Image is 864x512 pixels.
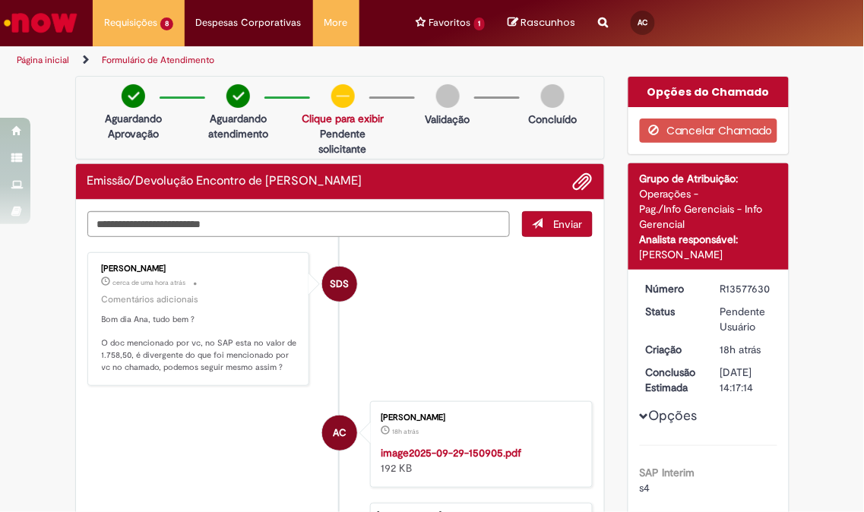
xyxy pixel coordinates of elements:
[720,281,772,296] div: R13577630
[635,342,709,357] dt: Criação
[102,264,298,273] div: [PERSON_NAME]
[638,17,648,27] span: AC
[102,293,199,306] small: Comentários adicionais
[522,211,593,237] button: Enviar
[160,17,173,30] span: 8
[196,15,302,30] span: Despesas Corporativas
[640,171,777,186] div: Grupo de Atribuição:
[640,232,777,247] div: Analista responsável:
[87,211,510,237] textarea: Digite sua mensagem aqui...
[302,126,384,156] p: Pendente solicitante
[436,84,460,108] img: img-circle-grey.png
[302,112,384,125] a: Clique para exibir
[392,427,419,436] span: 18h atrás
[635,304,709,319] dt: Status
[426,112,470,127] p: Validação
[635,281,709,296] dt: Número
[392,427,419,436] time: 29/09/2025 15:17:07
[553,217,583,231] span: Enviar
[322,416,357,450] div: Ana Julia Souza Da Costa
[429,15,471,30] span: Favoritos
[720,343,761,356] span: 18h atrás
[573,172,593,191] button: Adicionar anexos
[104,15,157,30] span: Requisições
[640,466,695,479] b: SAP Interim
[640,119,777,143] button: Cancelar Chamado
[322,267,357,302] div: Sabrina Da Silva Oliveira
[640,186,777,232] div: Operações - Pag./Info Gerenciais - Info Gerencial
[720,304,772,334] div: Pendente Usuário
[102,54,214,66] a: Formulário de Atendimento
[640,247,777,262] div: [PERSON_NAME]
[2,8,80,38] img: ServiceNow
[720,342,772,357] div: 29/09/2025 15:17:10
[333,415,347,451] span: AC
[720,365,772,395] div: [DATE] 14:17:14
[331,266,350,302] span: SDS
[474,17,486,30] span: 1
[324,15,348,30] span: More
[226,84,250,108] img: check-circle-green.png
[113,278,186,287] span: cerca de uma hora atrás
[17,54,69,66] a: Página inicial
[628,77,789,107] div: Opções do Chamado
[521,15,575,30] span: Rascunhos
[208,111,268,141] p: Aguardando atendimento
[381,445,577,476] div: 192 KB
[541,84,565,108] img: img-circle-grey.png
[11,46,492,74] ul: Trilhas de página
[102,314,298,374] p: Bom dia Ana, tudo bem ? O doc mencionado por vc, no SAP esta no valor de 1.758,50, é divergente d...
[508,15,575,30] a: No momento, sua lista de rascunhos tem 0 Itens
[720,343,761,356] time: 29/09/2025 15:17:10
[640,481,650,495] span: s4
[113,278,186,287] time: 30/09/2025 08:28:28
[331,84,355,108] img: circle-minus.png
[122,84,145,108] img: check-circle-green.png
[381,413,577,422] div: [PERSON_NAME]
[105,111,162,141] p: Aguardando Aprovação
[87,175,362,188] h2: Emissão/Devolução Encontro de Contas Fornecedor Histórico de tíquete
[528,112,577,127] p: Concluído
[381,446,521,460] a: image2025-09-29-150905.pdf
[635,365,709,395] dt: Conclusão Estimada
